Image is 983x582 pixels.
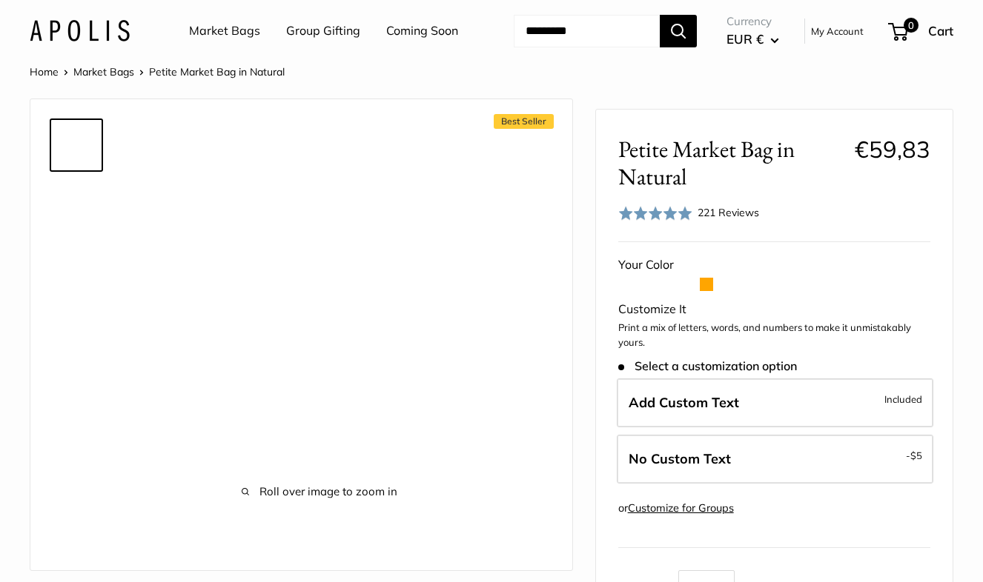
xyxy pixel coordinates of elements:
[386,20,458,42] a: Coming Soon
[618,299,930,321] div: Customize It
[660,15,697,47] button: Search
[494,114,554,129] span: Best Seller
[618,136,844,191] span: Petite Market Bag in Natural
[618,321,930,350] p: Print a mix of letters, words, and numbers to make it unmistakably yours.
[698,207,759,220] span: 221 Reviews
[910,449,922,461] span: $5
[884,391,922,409] span: Included
[617,435,933,484] label: Leave Blank
[50,118,103,172] a: Petite Market Bag in Natural
[617,379,933,428] label: Add Custom Text
[30,62,285,81] nav: Breadcrumb
[727,11,779,32] span: Currency
[50,296,103,349] a: Petite Market Bag in Natural
[286,20,360,42] a: Group Gifting
[50,474,103,543] a: Petite Market Bag in Natural
[30,20,130,41] img: Apolis
[928,23,953,39] span: Cart
[149,65,285,78] span: Petite Market Bag in Natural
[727,27,779,51] button: EUR €
[629,450,731,467] span: No Custom Text
[629,395,739,412] span: Add Custom Text
[811,22,864,40] a: My Account
[30,65,59,78] a: Home
[855,136,930,164] span: €59,83
[149,481,490,502] span: Roll over image to zoom in
[628,502,734,515] a: Customize for Groups
[189,20,260,42] a: Market Bags
[906,446,922,464] span: -
[50,178,103,231] a: description_Effortless style that elevates every moment
[727,31,764,47] span: EUR €
[618,499,734,519] div: or
[50,415,103,468] a: Petite Market Bag in Natural
[904,18,919,33] span: 0
[618,360,797,374] span: Select a customization option
[50,355,103,409] a: description_Spacious inner area with room for everything.
[618,255,930,277] div: Your Color
[73,65,134,78] a: Market Bags
[50,237,103,290] a: description_The Original Market bag in its 4 native styles
[890,19,953,43] a: 0 Cart
[514,15,660,47] input: Search...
